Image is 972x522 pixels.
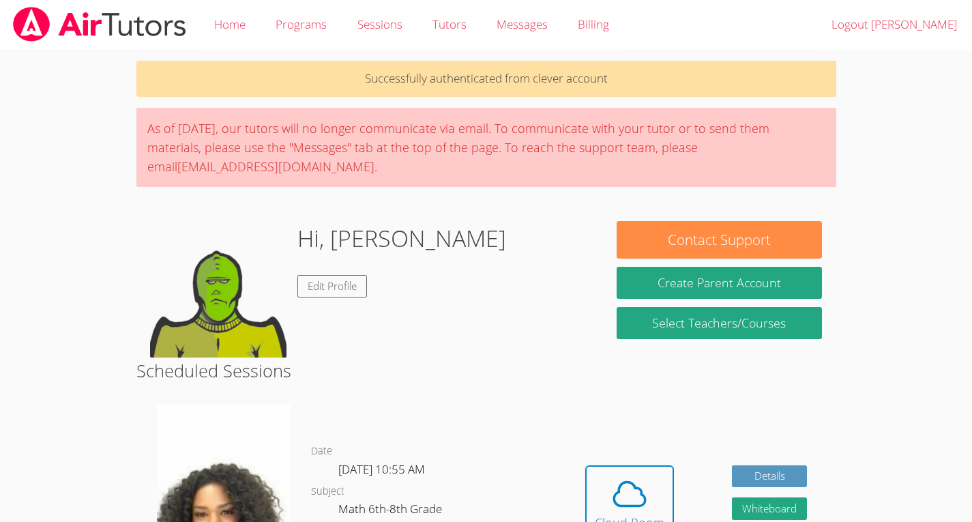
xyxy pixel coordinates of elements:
[732,465,807,488] a: Details
[150,221,286,358] img: default.png
[136,108,836,187] div: As of [DATE], our tutors will no longer communicate via email. To communicate with your tutor or ...
[12,7,188,42] img: airtutors_banner-c4298cdbf04f3fff15de1276eac7730deb9818008684d7c2e4769d2f7ddbe033.png
[617,267,822,299] button: Create Parent Account
[497,16,548,32] span: Messages
[617,221,822,259] button: Contact Support
[297,275,367,298] a: Edit Profile
[297,221,506,256] h1: Hi, [PERSON_NAME]
[136,61,836,97] p: Successfully authenticated from clever account
[617,307,822,339] a: Select Teachers/Courses
[732,497,807,520] button: Whiteboard
[311,483,344,500] dt: Subject
[338,461,425,477] span: [DATE] 10:55 AM
[311,443,332,460] dt: Date
[136,358,836,383] h2: Scheduled Sessions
